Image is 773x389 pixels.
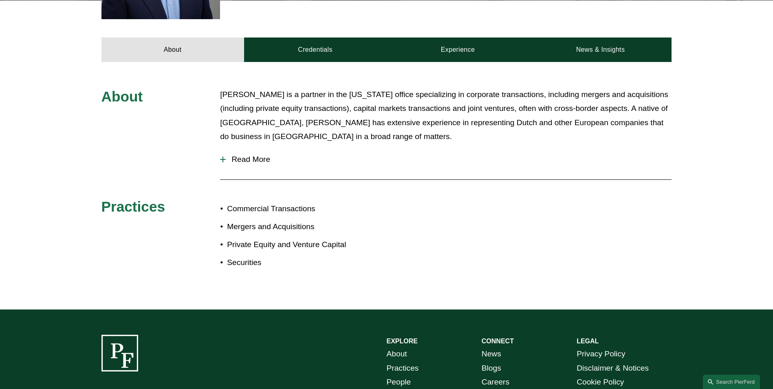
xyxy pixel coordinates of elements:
[703,375,760,389] a: Search this site
[101,38,244,62] a: About
[387,38,529,62] a: Experience
[577,347,625,361] a: Privacy Policy
[577,361,649,376] a: Disclaimer & Notices
[482,361,501,376] a: Blogs
[227,202,386,216] p: Commercial Transactions
[101,88,143,104] span: About
[482,338,514,345] strong: CONNECT
[577,338,599,345] strong: LEGAL
[220,149,672,170] button: Read More
[387,347,407,361] a: About
[226,155,672,164] span: Read More
[482,347,501,361] a: News
[101,199,165,214] span: Practices
[227,220,386,234] p: Mergers and Acquisitions
[220,88,672,144] p: [PERSON_NAME] is a partner in the [US_STATE] office specializing in corporate transactions, inclu...
[227,238,386,252] p: Private Equity and Venture Capital
[529,38,672,62] a: News & Insights
[227,256,386,270] p: Securities
[244,38,387,62] a: Credentials
[387,361,419,376] a: Practices
[387,338,418,345] strong: EXPLORE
